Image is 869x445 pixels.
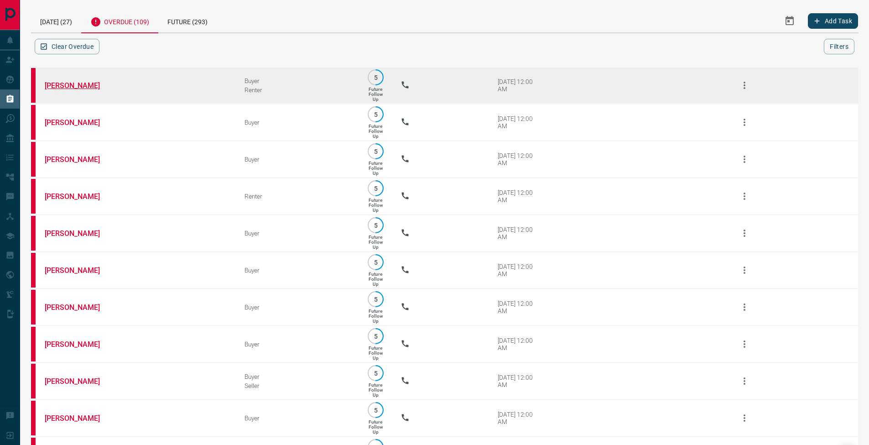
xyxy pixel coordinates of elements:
[45,81,113,90] a: [PERSON_NAME]
[498,374,536,388] div: [DATE] 12:00 AM
[372,370,379,377] p: 5
[369,161,383,176] p: Future Follow Up
[372,259,379,266] p: 5
[369,272,383,287] p: Future Follow Up
[498,78,536,93] div: [DATE] 12:00 AM
[45,414,113,423] a: [PERSON_NAME]
[498,189,536,204] div: [DATE] 12:00 AM
[372,407,379,414] p: 5
[372,185,379,192] p: 5
[369,419,383,435] p: Future Follow Up
[31,253,36,288] div: property.ca
[245,267,351,274] div: Buyer
[31,179,36,214] div: property.ca
[369,235,383,250] p: Future Follow Up
[245,340,351,348] div: Buyer
[369,124,383,139] p: Future Follow Up
[498,411,536,425] div: [DATE] 12:00 AM
[31,9,81,32] div: [DATE] (27)
[158,9,217,32] div: Future (293)
[245,86,351,94] div: Renter
[498,337,536,351] div: [DATE] 12:00 AM
[369,198,383,213] p: Future Follow Up
[779,10,801,32] button: Select Date Range
[369,309,383,324] p: Future Follow Up
[245,373,351,380] div: Buyer
[245,77,351,84] div: Buyer
[31,216,36,251] div: property.ca
[808,13,858,29] button: Add Task
[35,39,99,54] button: Clear Overdue
[45,229,113,238] a: [PERSON_NAME]
[372,296,379,303] p: 5
[31,105,36,140] div: property.ca
[45,118,113,127] a: [PERSON_NAME]
[31,401,36,435] div: property.ca
[245,156,351,163] div: Buyer
[372,111,379,118] p: 5
[45,266,113,275] a: [PERSON_NAME]
[31,364,36,398] div: property.ca
[45,155,113,164] a: [PERSON_NAME]
[498,152,536,167] div: [DATE] 12:00 AM
[245,382,351,389] div: Seller
[245,304,351,311] div: Buyer
[498,115,536,130] div: [DATE] 12:00 AM
[372,222,379,229] p: 5
[372,333,379,340] p: 5
[245,193,351,200] div: Renter
[372,148,379,155] p: 5
[245,230,351,237] div: Buyer
[31,290,36,325] div: property.ca
[498,263,536,277] div: [DATE] 12:00 AM
[369,346,383,361] p: Future Follow Up
[369,382,383,398] p: Future Follow Up
[31,68,36,103] div: property.ca
[31,327,36,361] div: property.ca
[498,226,536,241] div: [DATE] 12:00 AM
[45,192,113,201] a: [PERSON_NAME]
[31,142,36,177] div: property.ca
[45,377,113,386] a: [PERSON_NAME]
[498,300,536,314] div: [DATE] 12:00 AM
[245,119,351,126] div: Buyer
[372,74,379,81] p: 5
[369,87,383,102] p: Future Follow Up
[45,303,113,312] a: [PERSON_NAME]
[45,340,113,349] a: [PERSON_NAME]
[245,414,351,422] div: Buyer
[81,9,158,33] div: Overdue (109)
[824,39,854,54] button: Filters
